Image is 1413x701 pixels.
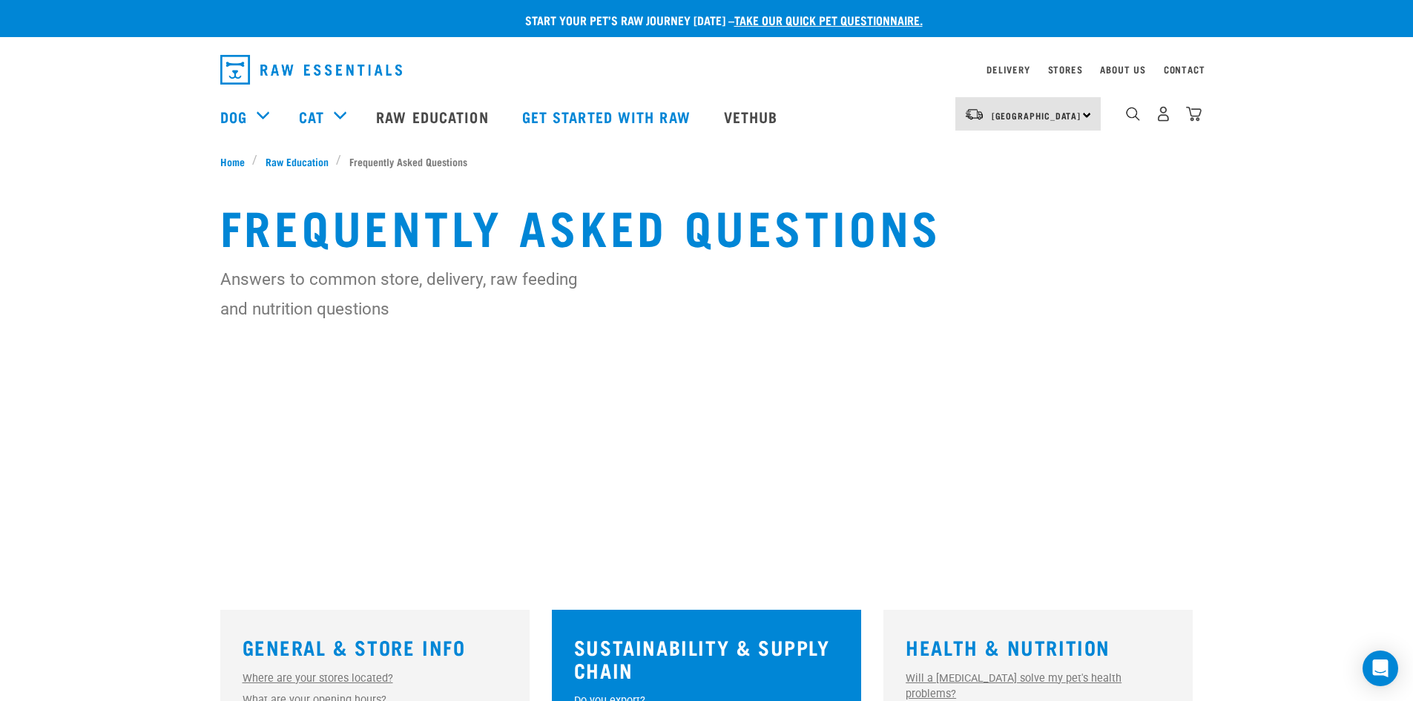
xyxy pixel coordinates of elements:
a: Dog [220,105,247,128]
img: user.png [1156,106,1171,122]
a: Home [220,154,253,169]
span: Raw Education [266,154,329,169]
a: Where are your stores located? [243,672,393,685]
a: Contact [1164,67,1205,72]
nav: breadcrumbs [220,154,1193,169]
a: Vethub [709,87,797,146]
a: Raw Education [361,87,507,146]
h3: Sustainability & Supply Chain [574,636,839,681]
a: Raw Education [257,154,336,169]
a: Cat [299,105,324,128]
img: home-icon@2x.png [1186,106,1202,122]
span: [GEOGRAPHIC_DATA] [992,113,1081,118]
a: take our quick pet questionnaire. [734,16,923,23]
a: Delivery [987,67,1030,72]
a: Get started with Raw [507,87,709,146]
h3: General & Store Info [243,636,507,659]
a: Stores [1048,67,1083,72]
img: van-moving.png [964,108,984,121]
div: Open Intercom Messenger [1363,651,1398,686]
a: About Us [1100,67,1145,72]
nav: dropdown navigation [208,49,1205,90]
p: Answers to common store, delivery, raw feeding and nutrition questions [220,264,610,323]
img: home-icon-1@2x.png [1126,107,1140,121]
img: Raw Essentials Logo [220,55,402,85]
h3: Health & Nutrition [906,636,1170,659]
span: Home [220,154,245,169]
a: Will a [MEDICAL_DATA] solve my pet's health problems? [906,672,1121,701]
h1: Frequently Asked Questions [220,199,1193,252]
